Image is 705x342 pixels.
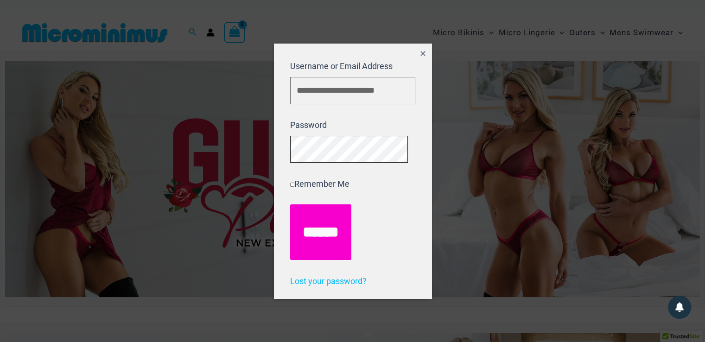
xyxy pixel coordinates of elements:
[290,61,393,71] label: Username or Email Address
[414,44,431,65] button: Close popup
[290,276,367,286] a: Lost your password?
[290,179,349,189] label: Remember Me
[290,120,327,130] label: Password
[290,183,294,187] input: Remember Me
